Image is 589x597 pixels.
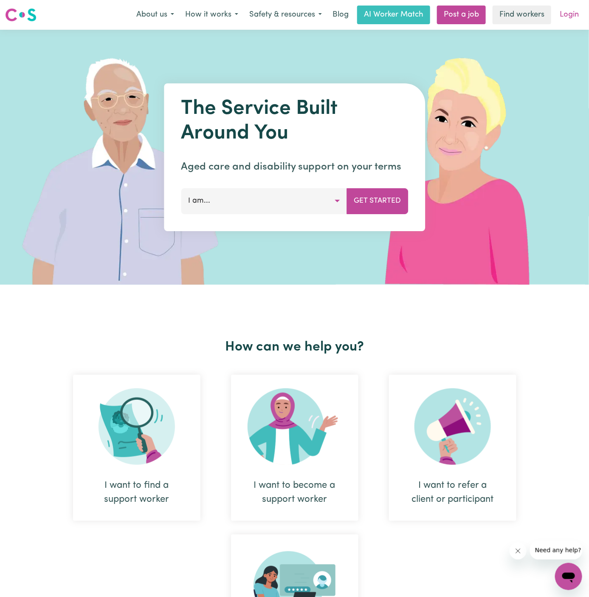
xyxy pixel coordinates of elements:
[181,159,408,175] p: Aged care and disability support on your terms
[5,7,37,23] img: Careseekers logo
[327,6,354,24] a: Blog
[93,478,180,506] div: I want to find a support worker
[181,188,347,214] button: I am...
[248,388,342,465] img: Become Worker
[437,6,486,24] a: Post a job
[555,6,584,24] a: Login
[409,478,496,506] div: I want to refer a client or participant
[180,6,244,24] button: How it works
[73,375,200,521] div: I want to find a support worker
[347,188,408,214] button: Get Started
[389,375,516,521] div: I want to refer a client or participant
[231,375,358,521] div: I want to become a support worker
[510,543,527,560] iframe: Close message
[5,5,37,25] a: Careseekers logo
[99,388,175,465] img: Search
[181,97,408,146] h1: The Service Built Around You
[131,6,180,24] button: About us
[58,339,532,355] h2: How can we help you?
[493,6,551,24] a: Find workers
[530,541,582,560] iframe: Message from company
[414,388,491,465] img: Refer
[357,6,430,24] a: AI Worker Match
[555,563,582,590] iframe: Button to launch messaging window
[244,6,327,24] button: Safety & resources
[251,478,338,506] div: I want to become a support worker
